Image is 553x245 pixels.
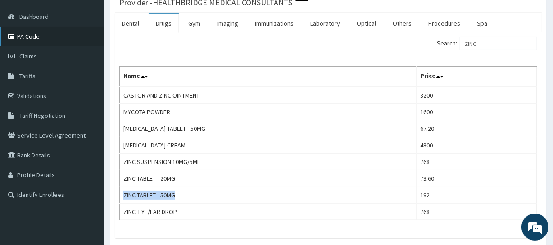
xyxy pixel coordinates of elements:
[17,45,36,67] img: d_794563401_company_1708531726252_794563401
[303,14,347,33] a: Laboratory
[416,104,537,120] td: 1600
[115,14,146,33] a: Dental
[248,14,301,33] a: Immunizations
[47,50,151,62] div: Chat with us now
[416,120,537,137] td: 67.20
[416,170,537,187] td: 73.60
[470,14,494,33] a: Spa
[120,187,417,204] td: ZINC TABLET - 50MG
[52,68,124,159] span: We're online!
[349,14,383,33] a: Optical
[421,14,467,33] a: Procedures
[416,187,537,204] td: 192
[120,87,417,104] td: CASTOR AND ZINC OINTMENT
[120,67,417,87] th: Name
[120,104,417,120] td: MYCOTA POWDER
[149,14,179,33] a: Drugs
[120,120,417,137] td: [MEDICAL_DATA] TABLET - 50MG
[120,154,417,170] td: ZINC SUSPENSION 10MG/5ML
[148,4,169,26] div: Minimize live chat window
[120,137,417,154] td: [MEDICAL_DATA] CREAM
[416,67,537,87] th: Price
[181,14,208,33] a: Gym
[120,170,417,187] td: ZINC TABLET - 20MG
[210,14,245,33] a: Imaging
[19,13,49,21] span: Dashboard
[19,111,65,120] span: Tariff Negotiation
[416,137,537,154] td: 4800
[416,154,537,170] td: 768
[385,14,419,33] a: Others
[416,87,537,104] td: 3200
[437,37,537,50] label: Search:
[460,37,537,50] input: Search:
[416,204,537,220] td: 768
[120,204,417,220] td: ZINC EYE/EAR DROP
[19,72,36,80] span: Tariffs
[19,52,37,60] span: Claims
[5,156,172,187] textarea: Type your message and hit 'Enter'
